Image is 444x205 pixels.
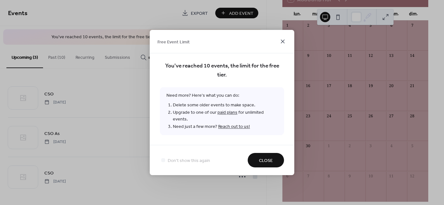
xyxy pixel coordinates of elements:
li: Upgrade to one of our for unlimited events. [173,109,278,123]
li: Need just a few more? [173,123,278,130]
a: Reach out to us! [218,122,250,131]
button: Close [248,153,284,167]
span: Close [259,157,273,164]
span: You've reached 10 events, the limit for the free tier. [160,62,284,80]
span: Free Event Limit [157,39,190,45]
li: Delete some older events to make space. [173,102,278,109]
span: Don't show this again [168,157,210,164]
span: Need more? Here's what you can do: [160,87,284,135]
a: paid plans [218,108,237,117]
